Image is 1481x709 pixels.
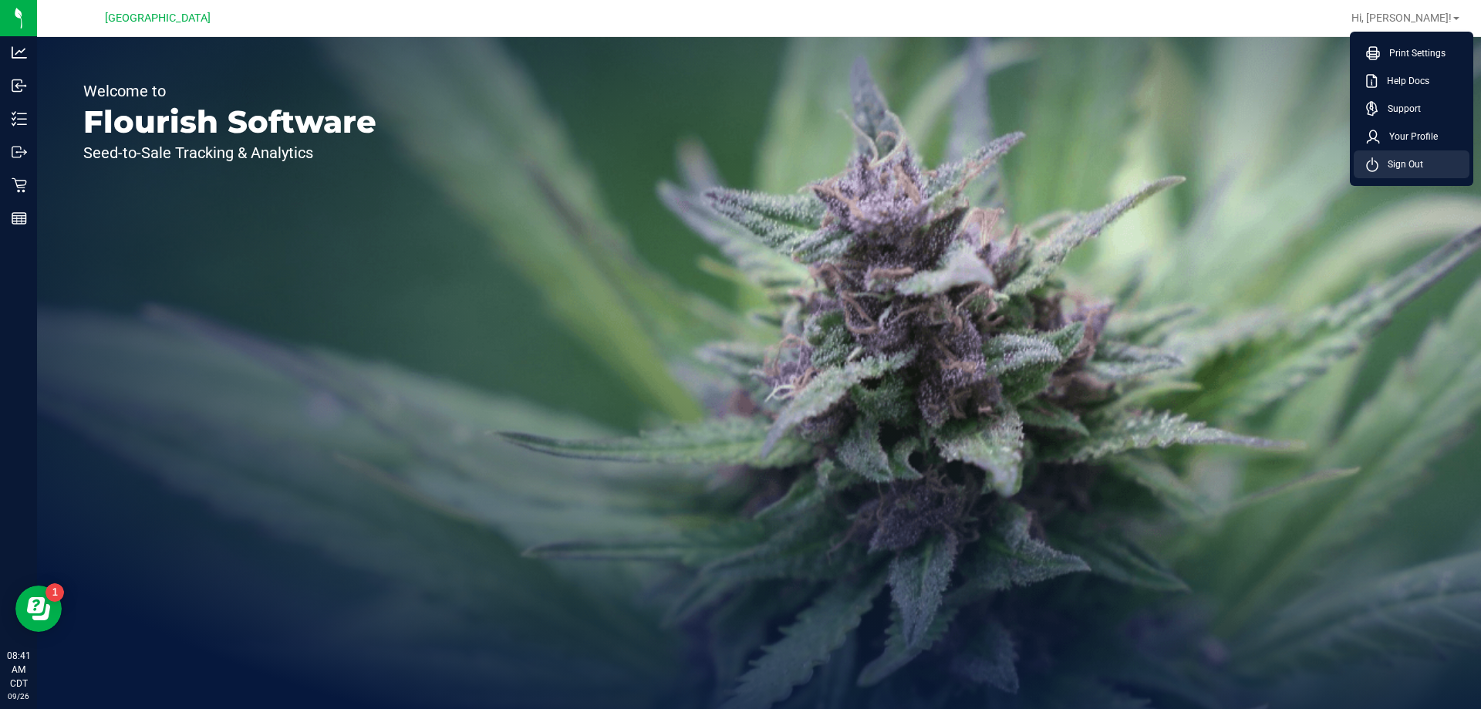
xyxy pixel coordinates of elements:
p: Welcome to [83,83,376,99]
span: Hi, [PERSON_NAME]! [1351,12,1452,24]
iframe: Resource center unread badge [46,583,64,602]
p: 08:41 AM CDT [7,649,30,690]
span: [GEOGRAPHIC_DATA] [105,12,211,25]
span: Sign Out [1378,157,1423,172]
span: Help Docs [1378,73,1429,89]
a: Support [1366,101,1463,116]
inline-svg: Inventory [12,111,27,127]
inline-svg: Retail [12,177,27,193]
iframe: Resource center [15,586,62,632]
inline-svg: Reports [12,211,27,226]
p: Flourish Software [83,106,376,137]
p: 09/26 [7,690,30,702]
span: Support [1378,101,1421,116]
inline-svg: Outbound [12,144,27,160]
li: Sign Out [1354,150,1469,178]
a: Help Docs [1366,73,1463,89]
span: Print Settings [1380,46,1446,61]
inline-svg: Analytics [12,45,27,60]
inline-svg: Inbound [12,78,27,93]
p: Seed-to-Sale Tracking & Analytics [83,145,376,160]
span: Your Profile [1380,129,1438,144]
